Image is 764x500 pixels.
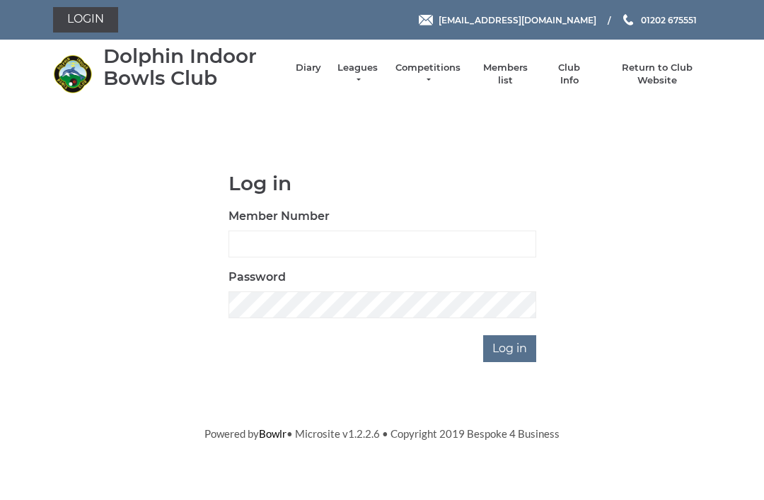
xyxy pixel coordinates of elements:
[439,14,596,25] span: [EMAIL_ADDRESS][DOMAIN_NAME]
[296,62,321,74] a: Diary
[641,14,697,25] span: 01202 675551
[623,14,633,25] img: Phone us
[228,208,330,225] label: Member Number
[103,45,282,89] div: Dolphin Indoor Bowls Club
[335,62,380,87] a: Leagues
[259,427,286,440] a: Bowlr
[419,15,433,25] img: Email
[228,173,536,194] h1: Log in
[604,62,711,87] a: Return to Club Website
[394,62,462,87] a: Competitions
[204,427,560,440] span: Powered by • Microsite v1.2.2.6 • Copyright 2019 Bespoke 4 Business
[549,62,590,87] a: Club Info
[475,62,534,87] a: Members list
[483,335,536,362] input: Log in
[53,7,118,33] a: Login
[419,13,596,27] a: Email [EMAIL_ADDRESS][DOMAIN_NAME]
[53,54,92,93] img: Dolphin Indoor Bowls Club
[228,269,286,286] label: Password
[621,13,697,27] a: Phone us 01202 675551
